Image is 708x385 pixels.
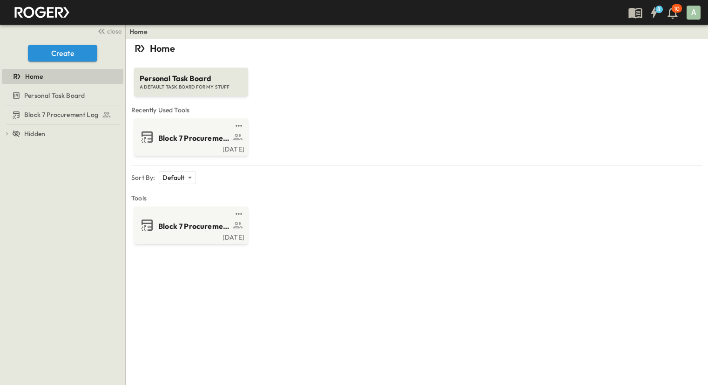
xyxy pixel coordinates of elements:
[94,24,123,37] button: close
[2,108,121,121] a: Block 7 Procurement Log
[2,107,123,122] div: Block 7 Procurement Logtest
[25,72,43,81] span: Home
[233,120,244,131] button: test
[131,105,702,115] span: Recently Used Tools
[2,70,121,83] a: Home
[140,84,243,90] span: A DEFAULT TASK BOARD FOR MY STUFF
[136,130,244,144] a: Block 7 Procurement Log
[159,171,196,184] div: Default
[158,221,230,232] span: Block 7 Procurement Log
[686,5,701,21] button: A
[24,91,85,100] span: Personal Task Board
[24,129,45,138] span: Hidden
[133,58,249,96] a: Personal Task BoardA DEFAULT TASK BOARD FOR MY STUFF
[645,4,663,21] button: 8
[150,42,175,55] p: Home
[162,173,184,182] p: Default
[158,133,230,144] span: Block 7 Procurement Log
[2,89,121,102] a: Personal Task Board
[129,27,153,36] nav: breadcrumbs
[136,233,244,240] a: [DATE]
[674,5,680,13] p: 10
[233,208,244,220] button: test
[129,27,148,36] a: Home
[131,173,155,182] p: Sort By:
[136,144,244,152] a: [DATE]
[687,6,701,20] div: A
[24,110,98,119] span: Block 7 Procurement Log
[131,193,702,203] span: Tools
[107,27,121,36] span: close
[657,6,661,13] h6: 8
[2,88,123,103] div: Personal Task Boardtest
[140,73,243,84] span: Personal Task Board
[136,218,244,233] a: Block 7 Procurement Log
[28,45,97,62] button: Create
